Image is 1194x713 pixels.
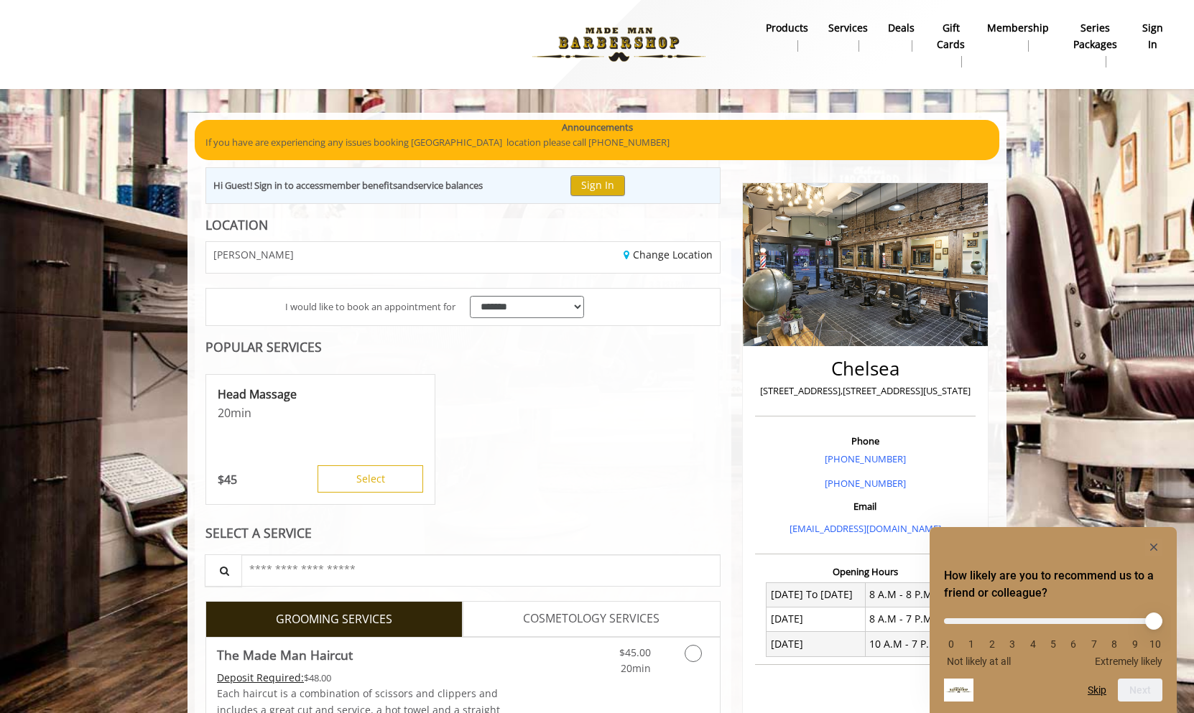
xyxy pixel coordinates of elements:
[205,554,242,587] button: Service Search
[1148,638,1162,650] li: 10
[759,436,972,446] h3: Phone
[1059,18,1132,71] a: Series packagesSeries packages
[570,175,625,196] button: Sign In
[213,178,483,193] div: Hi Guest! Sign in to access and
[944,567,1162,602] h2: How likely are you to recommend us to a friend or colleague? Select an option from 0 to 10, with ...
[935,20,967,52] b: gift cards
[944,539,1162,702] div: How likely are you to recommend us to a friend or colleague? Select an option from 0 to 10, with ...
[205,526,721,540] div: SELECT A SERVICE
[318,465,423,493] button: Select
[205,135,989,150] p: If you have are experiencing any issues booking [GEOGRAPHIC_DATA] location please call [PHONE_NUM...
[1088,684,1106,696] button: Skip
[285,299,455,314] span: I would like to book an appointment for
[944,607,1162,667] div: How likely are you to recommend us to a friend or colleague? Select an option from 0 to 10, with ...
[1145,539,1162,556] button: Hide survey
[1132,18,1173,55] a: sign insign in
[1128,638,1142,650] li: 9
[1142,20,1163,52] b: sign in
[213,249,294,260] span: [PERSON_NAME]
[1107,638,1121,650] li: 8
[1118,679,1162,702] button: Next question
[987,20,1049,36] b: Membership
[766,20,808,36] b: products
[217,670,506,686] div: $48.00
[825,477,906,490] a: [PHONE_NUMBER]
[414,179,483,192] b: service balances
[1095,656,1162,667] span: Extremely likely
[523,610,660,628] span: COSMETOLOGY SERVICES
[276,610,392,629] span: GROOMING SERVICES
[218,386,423,402] p: Head Massage
[205,216,268,233] b: LOCATION
[218,472,224,488] span: $
[944,638,958,650] li: 0
[925,18,977,71] a: Gift cardsgift cards
[621,661,651,675] span: 20min
[1046,638,1060,650] li: 5
[624,248,713,261] a: Change Location
[865,582,964,607] td: 8 A.M - 8 P.M
[759,358,972,379] h2: Chelsea
[767,607,866,631] td: [DATE]
[888,20,915,36] b: Deals
[562,120,633,135] b: Announcements
[1087,638,1101,650] li: 7
[323,179,397,192] b: member benefits
[865,607,964,631] td: 8 A.M - 7 P.M
[977,18,1059,55] a: MembershipMembership
[825,452,906,465] a: [PHONE_NUMBER]
[217,671,304,684] span: This service needs some Advance to be paid before we block your appointment
[790,522,941,535] a: [EMAIL_ADDRESS][DOMAIN_NAME]
[828,20,868,36] b: Services
[759,383,972,399] p: [STREET_ADDRESS],[STREET_ADDRESS][US_STATE]
[767,582,866,607] td: [DATE] To [DATE]
[218,472,237,488] p: 45
[865,632,964,656] td: 10 A.M - 7 P.M
[756,18,818,55] a: Productsproducts
[964,638,978,650] li: 1
[205,338,322,355] b: POPULAR SERVICES
[217,645,353,665] b: The Made Man Haircut
[1005,638,1019,650] li: 3
[818,18,878,55] a: ServicesServices
[1069,20,1122,52] b: Series packages
[947,656,1011,667] span: Not likely at all
[985,638,999,650] li: 2
[218,405,423,421] p: 20
[619,646,651,659] span: $45.00
[520,5,718,84] img: Made Man Barbershop logo
[1026,638,1040,650] li: 4
[755,567,976,577] h3: Opening Hours
[759,501,972,511] h3: Email
[878,18,925,55] a: DealsDeals
[767,632,866,656] td: [DATE]
[231,405,251,421] span: min
[1066,638,1080,650] li: 6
